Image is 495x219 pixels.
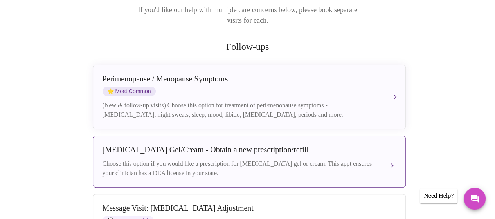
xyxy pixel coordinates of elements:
[103,87,156,96] span: Most Common
[103,101,380,119] div: (New & follow-up visits) Choose this option for treatment of peri/menopause symptoms - [MEDICAL_D...
[127,5,368,26] p: If you'd like our help with multiple care concerns below, please book separate visits for each.
[103,145,380,154] div: [MEDICAL_DATA] Gel/Cream - Obtain a new prescription/refill
[103,159,380,178] div: Choose this option if you would like a prescription for [MEDICAL_DATA] gel or cream. This appt en...
[93,65,406,129] button: Perimenopause / Menopause SymptomsstarMost Common(New & follow-up visits) Choose this option for ...
[93,136,406,188] button: [MEDICAL_DATA] Gel/Cream - Obtain a new prescription/refillChoose this option if you would like a...
[103,204,380,213] div: Message Visit: [MEDICAL_DATA] Adjustment
[91,42,404,52] h2: Follow-ups
[464,188,486,210] button: Messages
[420,188,457,203] div: Need Help?
[107,88,114,94] span: star
[103,74,380,83] div: Perimenopause / Menopause Symptoms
